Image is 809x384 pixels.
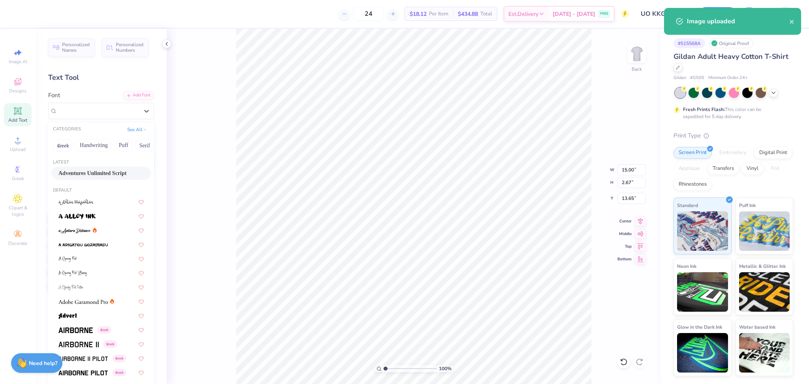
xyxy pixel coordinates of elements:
div: Applique [674,163,705,175]
span: Add Text [8,117,27,123]
img: Airborne II [58,342,99,347]
span: Top [617,244,632,249]
button: See All [125,126,149,134]
span: Greek [12,175,24,182]
div: Default [48,187,154,194]
span: Designs [9,88,26,94]
input: – – [353,7,384,21]
img: Puff Ink [739,211,790,251]
span: Gildan Adult Heavy Cotton T-Shirt [674,52,788,61]
img: Airborne II Pilot [58,356,108,361]
span: Glow in the Dark Ink [677,323,722,331]
strong: Need help? [29,360,57,367]
button: Serif [135,139,154,152]
span: $434.88 [458,10,478,18]
div: Original Proof [709,38,753,48]
span: Per Item [429,10,448,18]
img: a Alloy Ink [58,214,96,219]
img: Back [629,46,645,62]
div: Embroidery [714,147,752,159]
span: Bottom [617,256,632,262]
span: Greek [98,326,111,333]
div: Back [632,66,642,73]
div: # 515568A [674,38,705,48]
div: Transfers [707,163,739,175]
span: FREE [600,11,608,17]
span: Personalized Numbers [116,42,144,53]
img: a Antara Distance [58,228,91,233]
span: Metallic & Glitter Ink [739,262,786,270]
div: CATEGORIES [53,126,81,133]
img: Glow in the Dark Ink [677,333,728,373]
span: Personalized Names [62,42,90,53]
div: Add Font [123,91,154,100]
div: This color can be expedited for 5 day delivery. [683,106,780,120]
div: Image uploaded [687,17,789,26]
img: A Charming Font [58,256,77,262]
div: Digital Print [754,147,792,159]
button: Greek [53,139,73,152]
span: Water based Ink [739,323,775,331]
span: Neon Ink [677,262,696,270]
div: Foil [766,163,785,175]
img: a Arigatou Gozaimasu [58,242,108,248]
img: Airborne [58,328,93,333]
span: Middle [617,231,632,237]
span: Est. Delivery [508,10,538,18]
span: Greek [113,369,126,376]
span: Upload [10,146,26,152]
span: Greek [113,355,126,362]
img: Metallic & Glitter Ink [739,272,790,312]
span: Greek [103,341,117,348]
strong: Fresh Prints Flash: [683,106,725,113]
span: Decorate [8,240,27,247]
span: Clipart & logos [4,205,32,217]
img: Water based Ink [739,333,790,373]
span: Gildan [674,75,686,81]
span: Image AI [9,58,27,65]
div: Latest [48,159,154,166]
span: Center [617,218,632,224]
button: Handwriting [75,139,112,152]
img: Airborne Pilot [58,370,108,376]
span: Standard [677,201,698,209]
span: # G500 [690,75,704,81]
img: A Charming Font Leftleaning [58,271,87,276]
div: Screen Print [674,147,712,159]
img: Standard [677,211,728,251]
input: Untitled Design [635,6,693,22]
img: A Charming Font Outline [58,285,83,290]
img: a Ahlan Wasahlan [58,200,94,205]
img: Advert [58,313,77,319]
span: [DATE] - [DATE] [553,10,595,18]
span: 100 % [439,365,452,372]
span: $18.12 [410,10,427,18]
label: Font [48,91,60,100]
img: Neon Ink [677,272,728,312]
div: Text Tool [48,72,154,83]
div: Rhinestones [674,179,712,190]
span: Adventures Unlimited Script [58,169,126,177]
div: Vinyl [741,163,764,175]
button: Puff [115,139,133,152]
span: Puff Ink [739,201,756,209]
span: Total [480,10,492,18]
img: Adobe Garamond Pro [58,299,108,305]
div: Print Type [674,131,793,140]
button: close [789,17,795,26]
span: Minimum Order: 24 + [708,75,748,81]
